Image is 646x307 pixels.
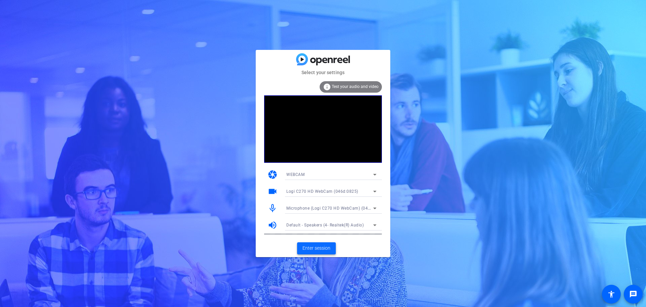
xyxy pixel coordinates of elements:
mat-icon: videocam [267,186,278,196]
mat-icon: accessibility [607,290,615,298]
mat-card-subtitle: Select your settings [256,69,390,76]
button: Enter session [297,242,336,254]
img: blue-gradient.svg [296,53,350,65]
span: Test your audio and video [332,84,379,89]
mat-icon: mic_none [267,203,278,213]
span: Microphone (Logi C270 HD WebCam) (046d:0825) [286,205,386,211]
mat-icon: camera [267,170,278,180]
mat-icon: volume_up [267,220,278,230]
mat-icon: message [629,290,637,298]
span: Logi C270 HD WebCam (046d:0825) [286,189,358,194]
span: WEBCAM [286,172,304,177]
span: Enter session [302,245,330,252]
mat-icon: info [323,83,331,91]
span: Default - Speakers (4- Realtek(R) Audio) [286,223,364,227]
